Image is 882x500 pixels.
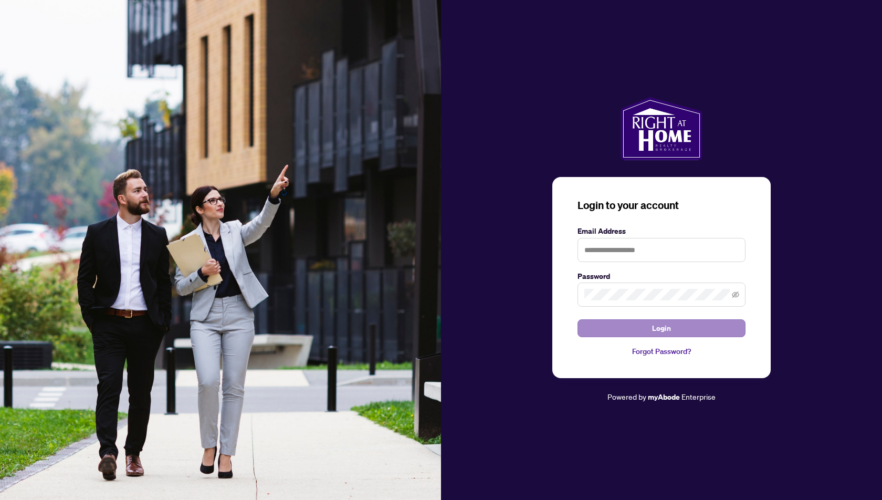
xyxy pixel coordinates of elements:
label: Password [577,270,745,282]
a: myAbode [648,391,680,403]
img: ma-logo [621,97,702,160]
h3: Login to your account [577,198,745,213]
label: Email Address [577,225,745,237]
span: Powered by [607,392,646,401]
button: Login [577,319,745,337]
span: eye-invisible [732,291,739,298]
span: Login [652,320,671,337]
span: Enterprise [681,392,716,401]
a: Forgot Password? [577,346,745,357]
